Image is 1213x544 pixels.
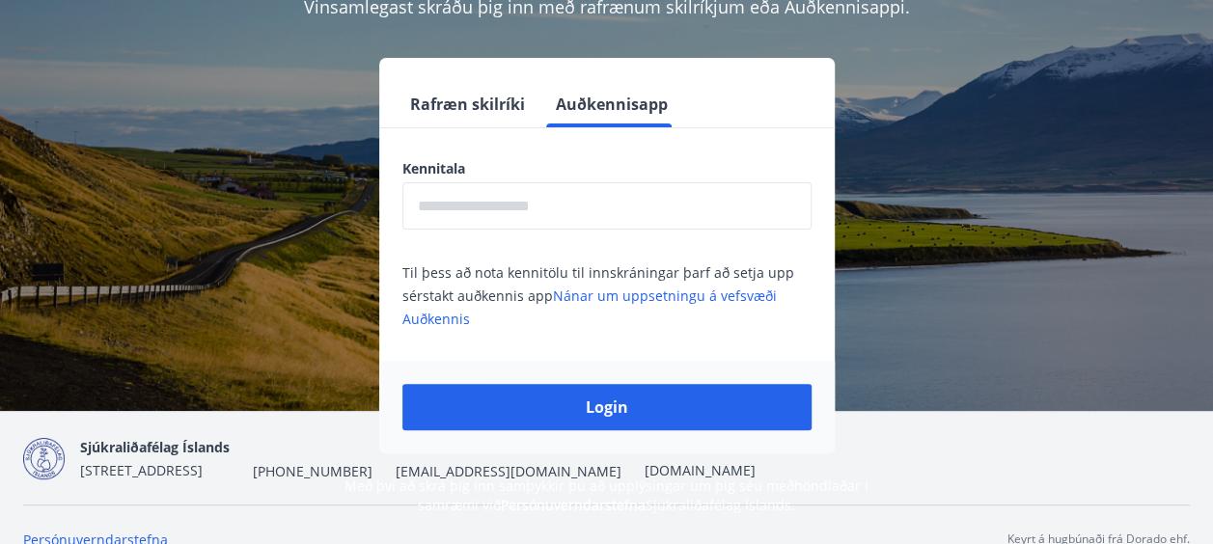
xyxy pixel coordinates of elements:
a: Nánar um uppsetningu á vefsvæði Auðkennis [402,286,777,328]
img: d7T4au2pYIU9thVz4WmmUT9xvMNnFvdnscGDOPEg.png [23,438,65,479]
span: [PHONE_NUMBER] [253,462,372,481]
span: [STREET_ADDRESS] [80,461,203,479]
span: Með því að skrá þig inn samþykkir þú að upplýsingar um þig séu meðhöndlaðar í samræmi við Sjúkral... [345,476,868,514]
button: Auðkennisapp [548,81,675,127]
label: Kennitala [402,159,812,178]
span: [EMAIL_ADDRESS][DOMAIN_NAME] [396,462,621,481]
a: Persónuverndarstefna [501,496,646,514]
span: Sjúkraliðafélag Íslands [80,438,230,456]
button: Login [402,384,812,430]
a: [DOMAIN_NAME] [645,461,756,479]
span: Til þess að nota kennitölu til innskráningar þarf að setja upp sérstakt auðkennis app [402,263,794,328]
button: Rafræn skilríki [402,81,533,127]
